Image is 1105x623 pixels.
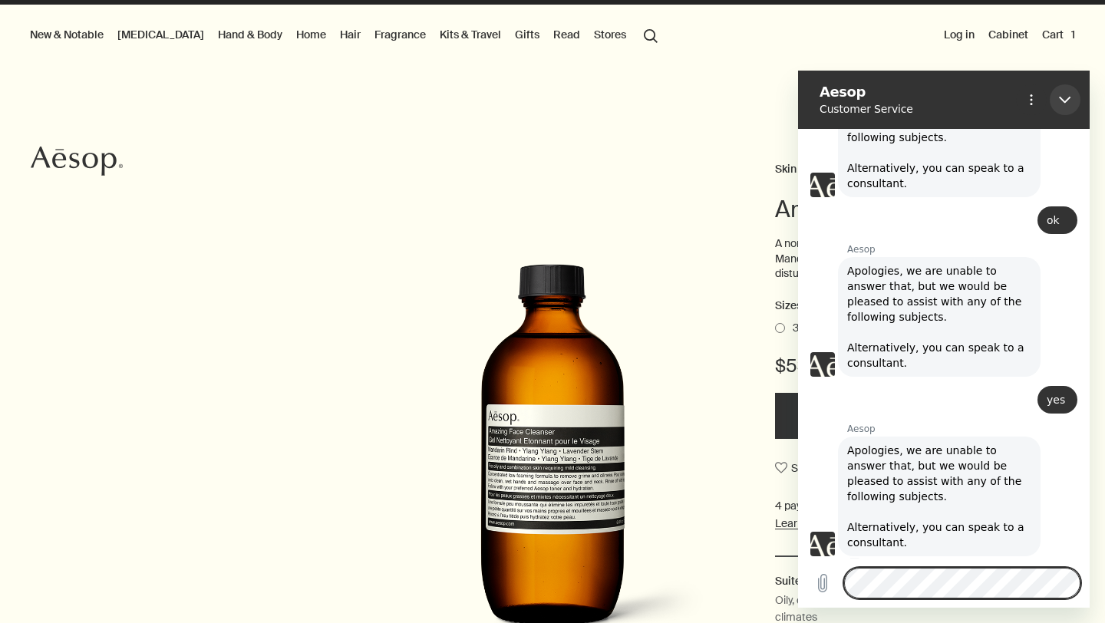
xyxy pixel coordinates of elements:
a: Gifts [512,25,543,44]
button: Open search [637,20,665,49]
iframe: Messaging window [798,71,1090,608]
p: A non-drying daily cleanser enhanced with purifying Mandarin Rind to effectively cleanse the skin... [775,236,1051,282]
a: Hand & Body [215,25,285,44]
a: Fragrance [371,25,429,44]
span: 3.3 fl oz [785,321,829,336]
h1: Amazing Face Cleanser [775,194,1051,225]
h2: Sizes [775,297,1051,315]
a: Home [293,25,329,44]
a: Read [550,25,583,44]
svg: Aesop [31,146,123,176]
button: New & Notable [27,25,107,44]
a: Skin [775,162,797,169]
a: [MEDICAL_DATA] [114,25,207,44]
button: Save to cabinet [775,454,867,482]
button: Cart1 [1039,25,1078,44]
button: Log in [941,25,978,44]
h2: Suited to [775,572,1051,589]
a: Kits & Travel [437,25,504,44]
button: Stores [591,25,629,44]
a: Cabinet [985,25,1031,44]
span: $53.00 [775,354,836,378]
nav: supplementary [941,5,1078,66]
a: Hair [337,25,364,44]
nav: primary [27,5,665,66]
button: Add to your cart - $53.00 [775,393,1051,439]
a: Aesop [27,142,127,184]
